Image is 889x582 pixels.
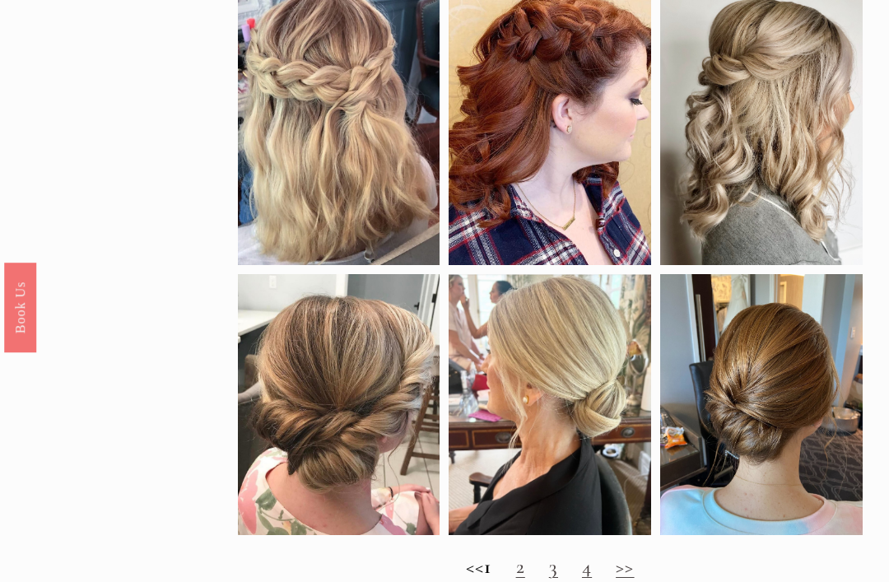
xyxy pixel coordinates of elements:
[516,554,525,579] a: 2
[582,554,592,579] a: 4
[238,555,863,579] h2: <<
[484,554,491,579] strong: 1
[4,262,36,352] a: Book Us
[616,554,634,579] a: >>
[549,554,558,579] a: 3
